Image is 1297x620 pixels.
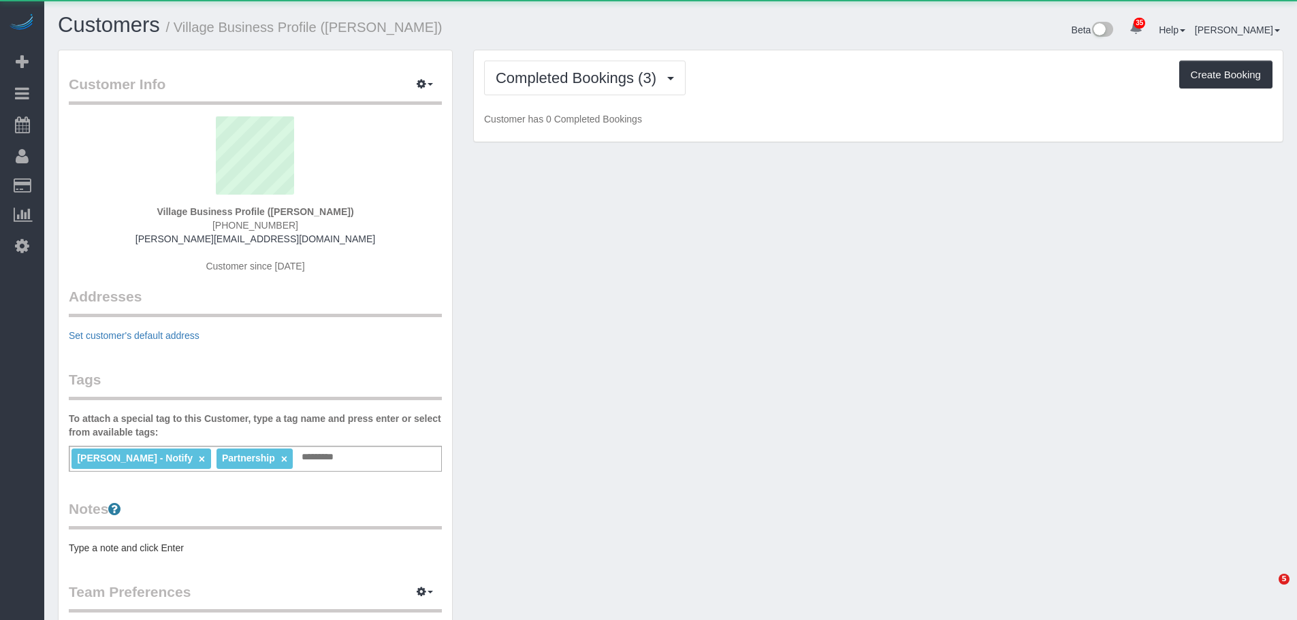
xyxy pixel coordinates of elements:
[69,370,442,400] legend: Tags
[69,74,442,105] legend: Customer Info
[199,453,205,465] a: ×
[1072,25,1114,35] a: Beta
[69,330,199,341] a: Set customer's default address
[77,453,193,463] span: [PERSON_NAME] - Notify
[496,69,663,86] span: Completed Bookings (3)
[1251,574,1283,606] iframe: Intercom live chat
[281,453,287,465] a: ×
[157,206,353,217] strong: Village Business Profile ([PERSON_NAME])
[212,220,298,231] span: [PHONE_NUMBER]
[8,14,35,33] img: Automaid Logo
[1123,14,1149,44] a: 35
[484,61,686,95] button: Completed Bookings (3)
[1195,25,1280,35] a: [PERSON_NAME]
[1279,574,1290,585] span: 5
[222,453,275,463] span: Partnership
[1134,18,1145,29] span: 35
[69,582,442,613] legend: Team Preferences
[1091,22,1113,39] img: New interface
[58,13,160,37] a: Customers
[166,20,443,35] small: / Village Business Profile ([PERSON_NAME])
[1159,25,1185,35] a: Help
[69,499,442,529] legend: Notes
[484,112,1272,126] p: Customer has 0 Completed Bookings
[206,261,304,272] span: Customer since [DATE]
[135,233,375,244] a: [PERSON_NAME][EMAIL_ADDRESS][DOMAIN_NAME]
[69,412,442,439] label: To attach a special tag to this Customer, type a tag name and press enter or select from availabl...
[69,541,442,555] pre: Type a note and click Enter
[1179,61,1272,89] button: Create Booking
